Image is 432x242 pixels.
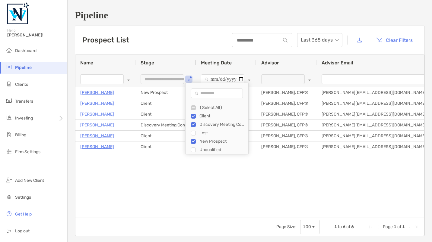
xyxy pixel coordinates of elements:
[7,33,64,38] span: [PERSON_NAME]!
[300,220,320,234] div: Page Size
[338,224,342,229] span: to
[7,2,29,24] img: Zoe Logo
[5,148,13,155] img: firm-settings icon
[80,132,114,140] a: [PERSON_NAME]
[301,33,339,47] span: Last 365 days
[261,60,279,66] span: Advisor
[82,36,129,44] h3: Prospect List
[307,77,312,82] button: Open Filter Menu
[15,178,44,183] span: Add New Client
[371,33,417,47] button: Clear Filters
[247,77,252,82] button: Open Filter Menu
[80,121,114,129] a: [PERSON_NAME]
[5,176,13,184] img: add_new_client icon
[191,88,243,98] input: Search filter values
[15,48,37,53] span: Dashboard
[199,105,245,110] div: (Select All)
[394,224,396,229] span: 1
[283,38,287,42] img: input icon
[186,77,191,82] button: Open Filter Menu
[5,131,13,138] img: billing icon
[397,224,401,229] span: of
[136,141,196,152] div: Client
[256,109,317,119] div: [PERSON_NAME], CFP®
[351,224,354,229] span: 6
[186,104,248,154] div: Filter List
[15,99,33,104] span: Transfers
[15,212,32,217] span: Get Help
[5,227,13,234] img: logout icon
[80,100,114,107] a: [PERSON_NAME]
[383,224,393,229] span: Page
[256,141,317,152] div: [PERSON_NAME], CFP®
[136,98,196,109] div: Client
[15,116,33,121] span: Investing
[415,225,419,229] div: Last Page
[199,130,245,135] div: Lost
[15,195,31,200] span: Settings
[5,80,13,88] img: clients icon
[201,74,244,84] input: Meeting Date Filter Input
[199,139,245,144] div: New Prospect
[15,132,26,138] span: Billing
[80,60,93,66] span: Name
[80,89,114,96] a: [PERSON_NAME]
[15,149,40,154] span: Firm Settings
[136,109,196,119] div: Client
[407,225,412,229] div: Next Page
[376,225,380,229] div: Previous Page
[346,224,350,229] span: of
[201,60,232,66] span: Meeting Date
[199,113,245,119] div: Client
[80,143,114,150] a: [PERSON_NAME]
[15,65,32,70] span: Pipeline
[5,210,13,217] img: get-help icon
[5,97,13,104] img: transfers icon
[303,224,311,229] div: 100
[15,82,28,87] span: Clients
[256,131,317,141] div: [PERSON_NAME], CFP®
[199,147,245,152] div: Unqualified
[15,228,30,234] span: Log out
[80,110,114,118] a: [PERSON_NAME]
[75,10,425,21] h1: Pipeline
[368,225,373,229] div: First Page
[185,83,249,154] div: Column Filter
[80,74,124,84] input: Name Filter Input
[5,47,13,54] img: dashboard icon
[256,120,317,130] div: [PERSON_NAME], CFP®
[141,60,154,66] span: Stage
[322,60,353,66] span: Advisor Email
[256,87,317,98] div: [PERSON_NAME], CFP®
[136,120,196,130] div: Discovery Meeting Complete
[126,77,131,82] button: Open Filter Menu
[136,87,196,98] div: New Prospect
[256,98,317,109] div: [PERSON_NAME], CFP®
[402,224,405,229] span: 1
[343,224,345,229] span: 6
[5,193,13,200] img: settings icon
[334,224,337,229] span: 1
[5,64,13,71] img: pipeline icon
[5,114,13,121] img: investing icon
[136,131,196,141] div: Client
[276,224,297,229] div: Page Size:
[199,122,245,127] div: Discovery Meeting Complete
